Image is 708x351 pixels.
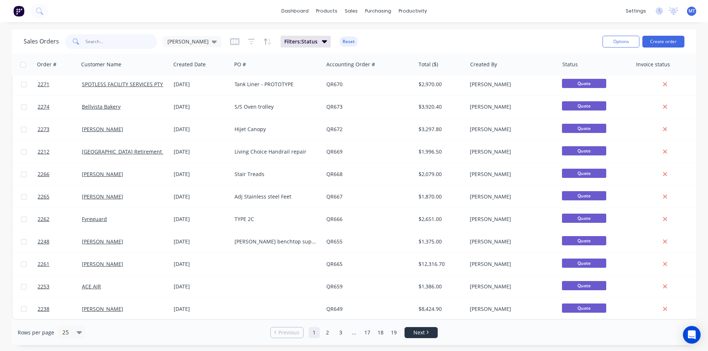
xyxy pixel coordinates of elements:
div: S/S Oven trolley [235,103,316,110]
span: 2266 [38,171,49,178]
div: Accounting Order # [326,61,375,68]
div: products [312,6,341,17]
span: Next [413,329,425,336]
span: Quote [562,191,606,200]
div: $2,079.00 [419,171,462,178]
a: 2271 [38,73,82,95]
div: Customer Name [81,61,121,68]
a: Page 19 [388,327,399,338]
a: Jump forward [348,327,360,338]
a: SPOTLESS FACILITY SERVICES PTY. LTD [82,81,175,88]
a: 2265 [38,186,82,208]
span: 2265 [38,193,49,200]
div: [DATE] [174,193,229,200]
a: 2274 [38,96,82,118]
span: Quote [562,169,606,178]
div: $3,297.80 [419,126,462,133]
div: $2,651.00 [419,215,462,223]
div: $1,996.50 [419,148,462,155]
a: Page 1 is your current page [309,327,320,338]
div: [DATE] [174,260,229,268]
div: [PERSON_NAME] [470,305,552,313]
a: [PERSON_NAME] [82,260,123,267]
div: [DATE] [174,305,229,313]
span: Previous [278,329,299,336]
div: Created By [470,61,497,68]
span: Quote [562,259,606,268]
div: sales [341,6,361,17]
div: $8,424.90 [419,305,462,313]
span: 2271 [38,81,49,88]
span: Quote [562,146,606,155]
a: dashboard [278,6,312,17]
a: [PERSON_NAME] [82,193,123,200]
button: Options [603,36,639,48]
div: $1,386.00 [419,283,462,290]
a: 2266 [38,163,82,185]
div: [DATE] [174,171,229,178]
a: 2212 [38,141,82,163]
img: Factory [13,6,24,17]
input: Search... [86,34,157,49]
a: [PERSON_NAME] [82,126,123,133]
div: Adj Stainless steel Feet [235,193,316,200]
button: Create order [642,36,684,48]
a: Fyreguard [82,215,107,222]
span: MT [688,8,695,14]
a: QR668 [326,171,343,178]
span: 2262 [38,215,49,223]
a: Next page [405,329,437,336]
a: Page 17 [362,327,373,338]
div: [DATE] [174,215,229,223]
div: [DATE] [174,103,229,110]
div: productivity [395,6,431,17]
span: Quote [562,79,606,88]
div: TYPE 2C [235,215,316,223]
a: Page 18 [375,327,386,338]
div: $1,375.00 [419,238,462,245]
a: Bellvista Bakery [82,103,121,110]
div: [PERSON_NAME] [470,215,552,223]
a: 2261 [38,253,82,275]
div: $1,870.00 [419,193,462,200]
div: [PERSON_NAME] benchtop support [235,238,316,245]
span: 2273 [38,126,49,133]
span: Quote [562,303,606,313]
div: [DATE] [174,148,229,155]
span: Quote [562,236,606,245]
a: QR659 [326,283,343,290]
div: [PERSON_NAME] [470,103,552,110]
button: Reset [340,36,358,47]
div: [PERSON_NAME] [470,148,552,155]
a: ACE AIR [82,283,101,290]
a: QR649 [326,305,343,312]
a: 2273 [38,118,82,140]
div: $12,316.70 [419,260,462,268]
a: QR669 [326,148,343,155]
div: [PERSON_NAME] [470,171,552,178]
div: $3,920.40 [419,103,462,110]
div: [PERSON_NAME] [470,193,552,200]
div: Tank Liner - PROTOTYPE [235,81,316,88]
div: settings [622,6,650,17]
a: Previous page [271,329,303,336]
a: Page 2 [322,327,333,338]
a: QR667 [326,193,343,200]
a: QR665 [326,260,343,267]
div: [PERSON_NAME] [470,126,552,133]
span: 2253 [38,283,49,290]
div: [DATE] [174,81,229,88]
a: QR670 [326,81,343,88]
a: QR655 [326,238,343,245]
div: [PERSON_NAME] [470,283,552,290]
div: [DATE] [174,283,229,290]
a: QR672 [326,126,343,133]
a: 2248 [38,231,82,253]
a: 2262 [38,208,82,230]
ul: Pagination [267,327,441,338]
div: Status [562,61,578,68]
a: [PERSON_NAME] [82,305,123,312]
div: Invoice status [636,61,670,68]
div: [PERSON_NAME] [470,238,552,245]
div: Created Date [173,61,206,68]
